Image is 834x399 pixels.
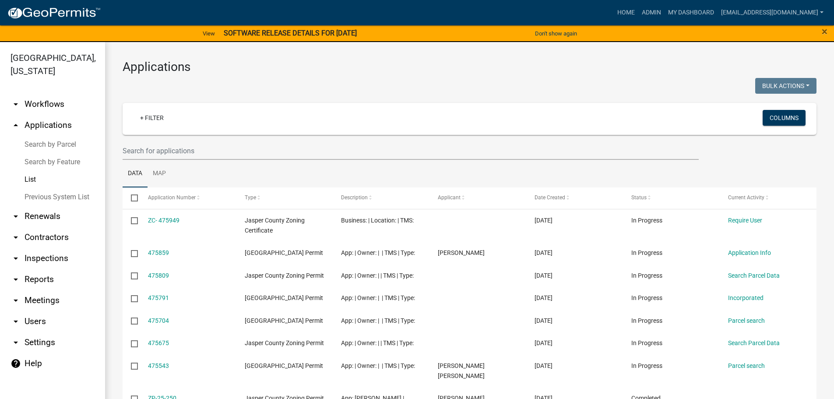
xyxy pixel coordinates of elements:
a: + Filter [133,110,171,126]
a: Map [148,160,171,188]
span: In Progress [631,249,662,256]
span: In Progress [631,339,662,346]
a: View [199,26,218,41]
a: 475791 [148,294,169,301]
a: 475543 [148,362,169,369]
span: Preston Parfitt [438,249,485,256]
span: 09/09/2025 [535,249,552,256]
a: [EMAIL_ADDRESS][DOMAIN_NAME] [718,4,827,21]
i: arrow_drop_down [11,316,21,327]
span: Jasper County Zoning Certificate [245,217,305,234]
button: Don't show again [531,26,581,41]
span: App: | Owner: | | TMS | Type: [341,362,415,369]
span: J. Chris White [438,362,485,379]
span: Business: | Location: | TMS: [341,217,414,224]
span: App: | Owner: | | TMS | Type: [341,339,414,346]
span: Application Number [148,194,196,201]
span: In Progress [631,272,662,279]
a: Home [614,4,638,21]
datatable-header-cell: Description [333,187,429,208]
span: 09/09/2025 [535,272,552,279]
datatable-header-cell: Type [236,187,333,208]
span: 09/09/2025 [535,362,552,369]
span: Status [631,194,647,201]
a: 475704 [148,317,169,324]
span: Jasper County Building Permit [245,249,323,256]
span: Current Activity [728,194,764,201]
i: arrow_drop_down [11,274,21,285]
span: Jasper County Building Permit [245,362,323,369]
datatable-header-cell: Current Activity [720,187,816,208]
span: 09/09/2025 [535,317,552,324]
span: App: | Owner: | | TMS | Type: [341,249,415,256]
button: Bulk Actions [755,78,816,94]
a: My Dashboard [665,4,718,21]
a: 475859 [148,249,169,256]
span: 09/09/2025 [535,339,552,346]
span: Jasper County Building Permit [245,317,323,324]
datatable-header-cell: Select [123,187,139,208]
i: arrow_drop_down [11,211,21,222]
i: arrow_drop_down [11,253,21,264]
span: App: | Owner: | | TMS | Type: [341,294,415,301]
a: Data [123,160,148,188]
span: Date Created [535,194,565,201]
datatable-header-cell: Date Created [526,187,623,208]
span: × [822,25,827,38]
i: help [11,358,21,369]
a: Incorporated [728,294,764,301]
span: App: | Owner: | | TMS | Type: [341,317,415,324]
span: In Progress [631,362,662,369]
a: Parcel search [728,362,765,369]
span: In Progress [631,217,662,224]
i: arrow_drop_down [11,295,21,306]
span: Jasper County Zoning Permit [245,339,324,346]
span: In Progress [631,294,662,301]
i: arrow_drop_down [11,337,21,348]
button: Close [822,26,827,37]
button: Columns [763,110,806,126]
input: Search for applications [123,142,699,160]
span: App: | Owner: | | TMS | Type: [341,272,414,279]
span: Description [341,194,368,201]
span: Jasper County Building Permit [245,294,323,301]
span: Jasper County Zoning Permit [245,272,324,279]
i: arrow_drop_down [11,99,21,109]
span: 09/09/2025 [535,294,552,301]
strong: SOFTWARE RELEASE DETAILS FOR [DATE] [224,29,357,37]
span: Applicant [438,194,461,201]
a: 475809 [148,272,169,279]
i: arrow_drop_down [11,232,21,243]
a: Search Parcel Data [728,272,780,279]
a: Admin [638,4,665,21]
a: Parcel search [728,317,765,324]
datatable-header-cell: Applicant [429,187,526,208]
a: Search Parcel Data [728,339,780,346]
span: Type [245,194,256,201]
a: 475675 [148,339,169,346]
i: arrow_drop_up [11,120,21,131]
a: Application Info [728,249,771,256]
a: Require User [728,217,762,224]
datatable-header-cell: Application Number [139,187,236,208]
span: 09/09/2025 [535,217,552,224]
span: In Progress [631,317,662,324]
datatable-header-cell: Status [623,187,720,208]
h3: Applications [123,60,816,74]
a: ZC- 475949 [148,217,179,224]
